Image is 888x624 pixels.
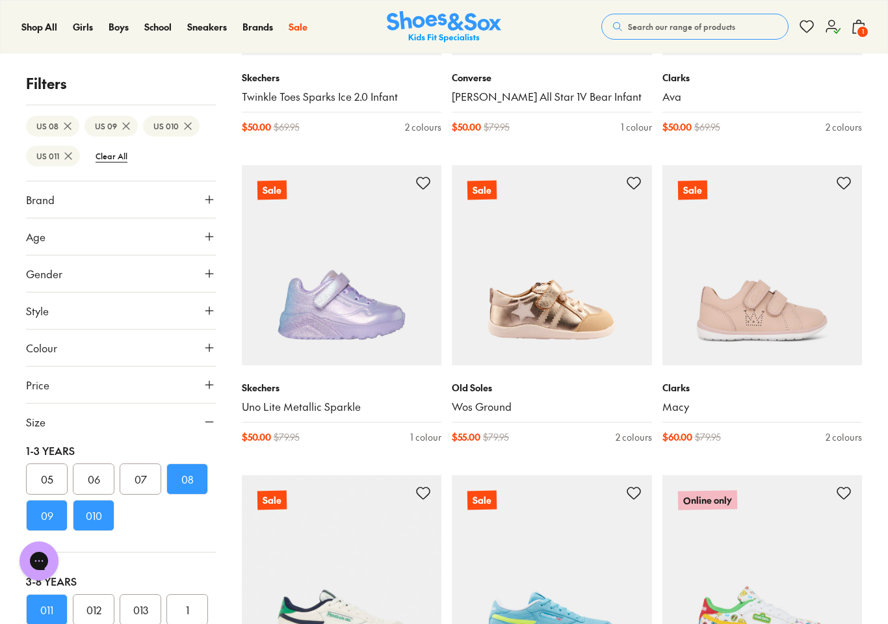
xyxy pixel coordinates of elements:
[109,20,129,34] a: Boys
[166,463,208,495] button: 08
[144,20,172,34] a: School
[26,255,216,292] button: Gender
[452,165,652,365] a: Sale
[289,20,307,34] a: Sale
[826,120,862,134] div: 2 colours
[452,381,652,395] p: Old Soles
[26,340,57,356] span: Colour
[621,120,652,134] div: 1 colour
[26,500,68,531] button: 09
[26,181,216,218] button: Brand
[662,381,863,395] p: Clarks
[26,266,62,281] span: Gender
[26,192,55,207] span: Brand
[242,381,442,395] p: Skechers
[274,120,300,134] span: $ 69.95
[26,116,79,136] btn: US 08
[452,120,481,134] span: $ 50.00
[26,463,68,495] button: 05
[856,25,869,38] span: 1
[289,20,307,33] span: Sale
[662,90,863,104] a: Ava
[677,490,737,510] p: Online only
[826,430,862,444] div: 2 colours
[26,414,46,430] span: Size
[387,11,501,43] img: SNS_Logo_Responsive.svg
[26,377,49,393] span: Price
[73,500,114,531] button: 010
[26,218,216,255] button: Age
[601,14,789,40] button: Search our range of products
[242,20,273,33] span: Brands
[452,400,652,414] a: Wos Ground
[483,430,509,444] span: $ 79.95
[662,165,863,365] a: Sale
[484,120,510,134] span: $ 79.95
[452,430,480,444] span: $ 55.00
[628,21,735,32] span: Search our range of products
[695,430,721,444] span: $ 79.95
[26,292,216,329] button: Style
[21,20,57,33] span: Shop All
[144,20,172,33] span: School
[242,71,442,84] p: Skechers
[73,20,93,34] a: Girls
[26,367,216,403] button: Price
[242,165,442,365] a: Sale
[26,443,216,458] div: 1-3 Years
[662,430,692,444] span: $ 60.00
[26,229,46,244] span: Age
[387,11,501,43] a: Shoes & Sox
[187,20,227,34] a: Sneakers
[257,181,286,200] p: Sale
[452,90,652,104] a: [PERSON_NAME] All Star 1V Bear Infant
[26,146,80,166] btn: US 011
[26,573,216,589] div: 3-8 Years
[242,90,442,104] a: Twinkle Toes Sparks Ice 2.0 Infant
[85,144,138,168] btn: Clear All
[73,463,114,495] button: 06
[662,71,863,84] p: Clarks
[143,116,200,136] btn: US 010
[616,430,652,444] div: 2 colours
[26,303,49,318] span: Style
[26,330,216,366] button: Colour
[120,463,161,495] button: 07
[85,116,138,136] btn: US 09
[109,20,129,33] span: Boys
[21,20,57,34] a: Shop All
[73,20,93,33] span: Girls
[257,490,286,510] p: Sale
[242,120,271,134] span: $ 50.00
[274,430,300,444] span: $ 79.95
[26,73,216,94] p: Filters
[26,404,216,440] button: Size
[467,181,497,200] p: Sale
[242,430,271,444] span: $ 50.00
[242,20,273,34] a: Brands
[851,12,867,41] button: 1
[242,400,442,414] a: Uno Lite Metallic Sparkle
[13,537,65,585] iframe: Gorgias live chat messenger
[662,120,692,134] span: $ 50.00
[662,400,863,414] a: Macy
[694,120,720,134] span: $ 69.95
[405,120,441,134] div: 2 colours
[677,181,707,200] p: Sale
[467,490,497,510] p: Sale
[410,430,441,444] div: 1 colour
[452,71,652,84] p: Converse
[187,20,227,33] span: Sneakers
